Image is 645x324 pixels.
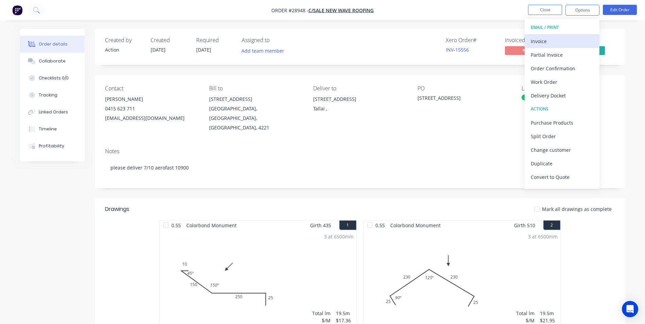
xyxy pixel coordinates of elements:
[105,37,142,43] div: Created by
[184,220,239,230] span: Colorbond Monument
[531,159,593,168] div: Duplicate
[505,46,546,55] span: No
[336,310,354,317] div: 19.5m
[528,5,562,15] button: Close
[540,310,558,317] div: 19.5m
[20,104,85,121] button: Linked Orders
[312,310,330,317] div: Total lm
[531,105,593,113] div: ACTIONS
[339,220,356,230] button: 1
[39,75,69,81] div: Checklists 0/0
[105,104,198,113] div: 0415 623 711
[313,94,406,116] div: [STREET_ADDRESS]Tallai ,
[20,138,85,155] button: Profitability
[12,5,22,15] img: Factory
[20,70,85,87] button: Checklists 0/0
[313,94,406,104] div: [STREET_ADDRESS]
[20,53,85,70] button: Collaborate
[39,109,68,115] div: Linked Orders
[105,85,198,92] div: Contact
[242,46,288,55] button: Add team member
[418,85,511,92] div: PO
[336,317,354,324] div: $17.36
[105,113,198,123] div: [EMAIL_ADDRESS][DOMAIN_NAME]
[514,220,535,230] span: Girth 510
[531,172,593,182] div: Convert to Quote
[105,205,129,213] div: Drawings
[39,143,64,149] div: Profitability
[238,46,288,55] button: Add team member
[528,233,558,240] div: 3 at 6500mm
[543,220,560,230] button: 2
[105,46,142,53] div: Action
[565,5,599,16] button: Options
[531,77,593,87] div: Work Order
[531,36,593,46] div: Invoice
[622,301,638,317] div: Open Intercom Messenger
[20,36,85,53] button: Order details
[531,91,593,101] div: Delivery Docket
[313,104,406,113] div: Tallai ,
[310,220,331,230] span: Girth 435
[531,23,593,32] div: EMAIL / PRINT
[313,85,406,92] div: Deliver to
[271,7,308,14] span: Order #28948 -
[516,317,534,324] div: $/M
[531,145,593,155] div: Change customer
[531,50,593,60] div: Partial Invoice
[540,317,558,324] div: $21.95
[324,233,354,240] div: 3 at 6500mm
[39,41,68,47] div: Order details
[209,104,302,132] div: [GEOGRAPHIC_DATA], [GEOGRAPHIC_DATA], [GEOGRAPHIC_DATA], 4221
[20,87,85,104] button: Tracking
[531,118,593,128] div: Purchase Products
[418,94,503,104] div: [STREET_ADDRESS]
[209,94,302,104] div: [STREET_ADDRESS]
[209,94,302,132] div: [STREET_ADDRESS][GEOGRAPHIC_DATA], [GEOGRAPHIC_DATA], [GEOGRAPHIC_DATA], 4221
[446,37,497,43] div: Xero Order #
[196,47,211,53] span: [DATE]
[39,92,57,98] div: Tracking
[388,220,443,230] span: Colorbond Monument
[308,7,374,14] a: C/Sale New Wave Roofing
[516,310,534,317] div: Total lm
[522,94,554,101] div: Action Deliver
[105,94,198,104] div: [PERSON_NAME]
[169,220,184,230] span: 0.55
[373,220,388,230] span: 0.55
[505,37,556,43] div: Invoiced
[196,37,234,43] div: Required
[542,205,612,213] span: Mark all drawings as complete
[312,317,330,324] div: $/M
[151,47,166,53] span: [DATE]
[522,85,615,92] div: Labels
[39,126,57,132] div: Timeline
[105,157,615,178] div: please deliver 7/10 aerofast 10900
[151,37,188,43] div: Created
[105,148,615,155] div: Notes
[531,64,593,73] div: Order Confirmation
[242,37,310,43] div: Assigned to
[531,131,593,141] div: Split Order
[20,121,85,138] button: Timeline
[105,94,198,123] div: [PERSON_NAME]0415 623 711[EMAIL_ADDRESS][DOMAIN_NAME]
[603,5,637,15] button: Edit Order
[446,47,469,53] a: INV-15556
[209,85,302,92] div: Bill to
[39,58,66,64] div: Collaborate
[531,186,593,196] div: Archive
